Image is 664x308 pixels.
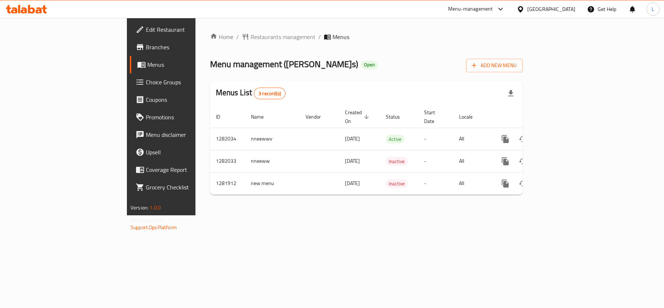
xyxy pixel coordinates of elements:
span: [DATE] [345,134,360,143]
a: Coupons [130,91,238,108]
a: Promotions [130,108,238,126]
span: [DATE] [345,178,360,188]
span: Created On [345,108,371,126]
span: Open [361,62,378,68]
td: new menu [245,172,300,195]
td: All [453,172,491,195]
button: more [497,175,514,192]
span: Restaurants management [251,32,315,41]
span: Menus [147,60,232,69]
td: - [418,150,453,172]
button: more [497,130,514,148]
td: All [453,150,491,172]
button: Change Status [514,175,532,192]
h2: Menus List [216,87,286,99]
div: Export file [502,85,520,102]
a: Upsell [130,143,238,161]
span: Menu disclaimer [146,130,232,139]
a: Coverage Report [130,161,238,178]
span: Choice Groups [146,78,232,86]
span: Edit Restaurant [146,25,232,34]
span: 1.0.0 [150,203,161,212]
span: Inactive [386,180,408,188]
div: Total records count [254,88,286,99]
span: Upsell [146,148,232,157]
td: - [418,172,453,195]
span: Start Date [424,108,444,126]
span: Status [386,112,409,121]
span: Promotions [146,113,232,122]
td: nneeww [245,150,300,172]
span: Add New Menu [472,61,517,70]
li: / [318,32,321,41]
td: - [418,128,453,150]
div: [GEOGRAPHIC_DATA] [527,5,575,13]
span: L [652,5,654,13]
a: Choice Groups [130,73,238,91]
a: Support.OpsPlatform [131,223,177,232]
span: Coverage Report [146,165,232,174]
a: Menus [130,56,238,73]
button: more [497,153,514,170]
span: Branches [146,43,232,51]
div: Menu-management [448,5,493,14]
span: [DATE] [345,156,360,166]
a: Edit Restaurant [130,21,238,38]
span: Coupons [146,95,232,104]
td: All [453,128,491,150]
span: 3 record(s) [254,90,285,97]
a: Menu disclaimer [130,126,238,143]
span: Menu management ( [PERSON_NAME]s ) [210,56,358,72]
a: Restaurants management [242,32,315,41]
span: Inactive [386,157,408,166]
th: Actions [491,106,572,128]
nav: breadcrumb [210,32,523,41]
span: Vendor [306,112,330,121]
button: Add New Menu [466,59,523,72]
span: Version: [131,203,148,212]
span: Grocery Checklist [146,183,232,192]
a: Grocery Checklist [130,178,238,196]
span: Name [251,112,273,121]
span: Locale [459,112,482,121]
span: Menus [333,32,349,41]
span: ID [216,112,230,121]
span: Active [386,135,404,143]
div: Open [361,61,378,69]
span: Get support on: [131,215,164,225]
table: enhanced table [210,106,572,195]
a: Branches [130,38,238,56]
td: nneewwv [245,128,300,150]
